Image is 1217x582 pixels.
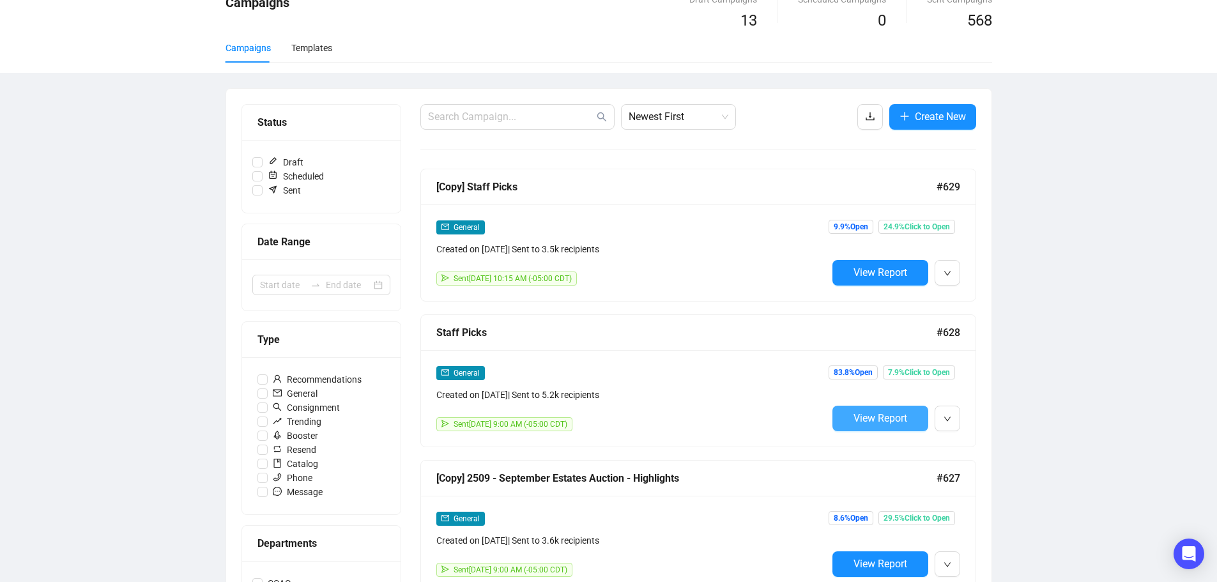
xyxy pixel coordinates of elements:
[441,420,449,427] span: send
[829,220,873,234] span: 9.9% Open
[263,183,306,197] span: Sent
[629,105,728,129] span: Newest First
[889,104,976,130] button: Create New
[944,415,951,423] span: down
[436,388,827,402] div: Created on [DATE] | Sent to 5.2k recipients
[832,260,928,286] button: View Report
[878,511,955,525] span: 29.5% Click to Open
[273,374,282,383] span: user
[310,280,321,290] span: to
[441,514,449,522] span: mail
[268,485,328,499] span: Message
[420,314,976,447] a: Staff Picks#628mailGeneralCreated on [DATE]| Sent to 5.2k recipientssendSent[DATE] 9:00 AM (-05:0...
[441,223,449,231] span: mail
[436,325,937,341] div: Staff Picks
[441,369,449,376] span: mail
[454,514,480,523] span: General
[273,445,282,454] span: retweet
[268,415,326,429] span: Trending
[915,109,966,125] span: Create New
[441,274,449,282] span: send
[257,114,385,130] div: Status
[937,179,960,195] span: #629
[273,473,282,482] span: phone
[226,41,271,55] div: Campaigns
[853,412,907,424] span: View Report
[257,535,385,551] div: Departments
[1174,539,1204,569] div: Open Intercom Messenger
[268,471,318,485] span: Phone
[268,372,367,387] span: Recommendations
[263,169,329,183] span: Scheduled
[454,223,480,232] span: General
[428,109,594,125] input: Search Campaign...
[832,551,928,577] button: View Report
[268,457,323,471] span: Catalog
[878,220,955,234] span: 24.9% Click to Open
[454,274,572,283] span: Sent [DATE] 10:15 AM (-05:00 CDT)
[268,401,345,415] span: Consignment
[420,169,976,302] a: [Copy] Staff Picks#629mailGeneralCreated on [DATE]| Sent to 3.5k recipientssendSent[DATE] 10:15 A...
[273,402,282,411] span: search
[273,459,282,468] span: book
[441,565,449,573] span: send
[454,420,567,429] span: Sent [DATE] 9:00 AM (-05:00 CDT)
[436,242,827,256] div: Created on [DATE] | Sent to 3.5k recipients
[883,365,955,379] span: 7.9% Click to Open
[967,11,992,29] span: 568
[257,332,385,348] div: Type
[273,388,282,397] span: mail
[268,387,323,401] span: General
[829,511,873,525] span: 8.6% Open
[291,41,332,55] div: Templates
[944,270,951,277] span: down
[853,266,907,279] span: View Report
[829,365,878,379] span: 83.8% Open
[937,325,960,341] span: #628
[310,280,321,290] span: swap-right
[260,278,305,292] input: Start date
[878,11,886,29] span: 0
[326,278,371,292] input: End date
[263,155,309,169] span: Draft
[268,443,321,457] span: Resend
[436,533,827,548] div: Created on [DATE] | Sent to 3.6k recipients
[268,429,323,443] span: Booster
[865,111,875,121] span: download
[937,470,960,486] span: #627
[273,487,282,496] span: message
[257,234,385,250] div: Date Range
[832,406,928,431] button: View Report
[454,565,567,574] span: Sent [DATE] 9:00 AM (-05:00 CDT)
[436,470,937,486] div: [Copy] 2509 - September Estates Auction - Highlights
[899,111,910,121] span: plus
[853,558,907,570] span: View Report
[944,561,951,569] span: down
[436,179,937,195] div: [Copy] Staff Picks
[597,112,607,122] span: search
[454,369,480,378] span: General
[273,417,282,425] span: rise
[273,431,282,440] span: rocket
[740,11,757,29] span: 13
